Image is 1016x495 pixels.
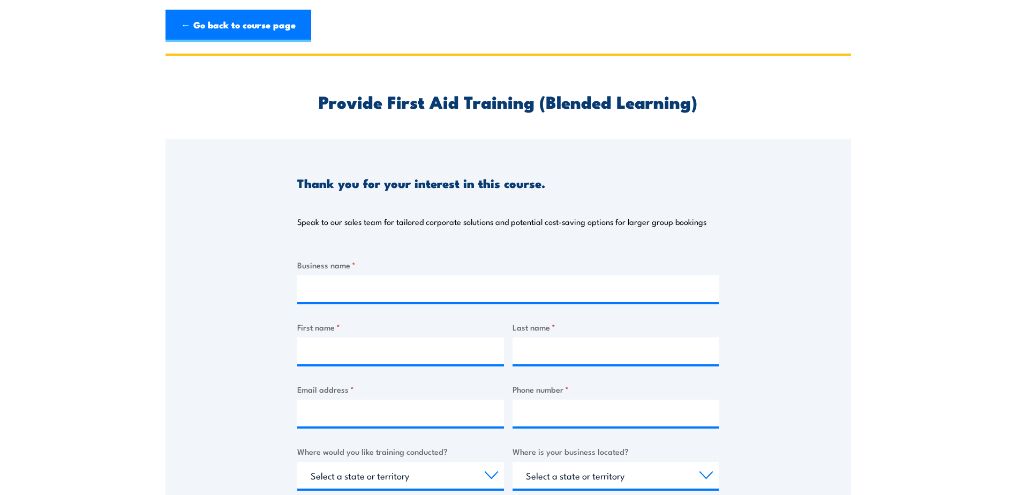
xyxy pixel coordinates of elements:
h2: Provide First Aid Training (Blended Learning) [297,94,719,109]
label: First name [297,321,504,333]
label: Where is your business located? [513,445,719,457]
label: Phone number [513,383,719,395]
p: Speak to our sales team for tailored corporate solutions and potential cost-saving options for la... [297,216,706,227]
label: Business name [297,259,719,271]
a: ← Go back to course page [165,10,311,42]
label: Where would you like training conducted? [297,445,504,457]
label: Last name [513,321,719,333]
h3: Thank you for your interest in this course. [297,177,545,189]
label: Email address [297,383,504,395]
